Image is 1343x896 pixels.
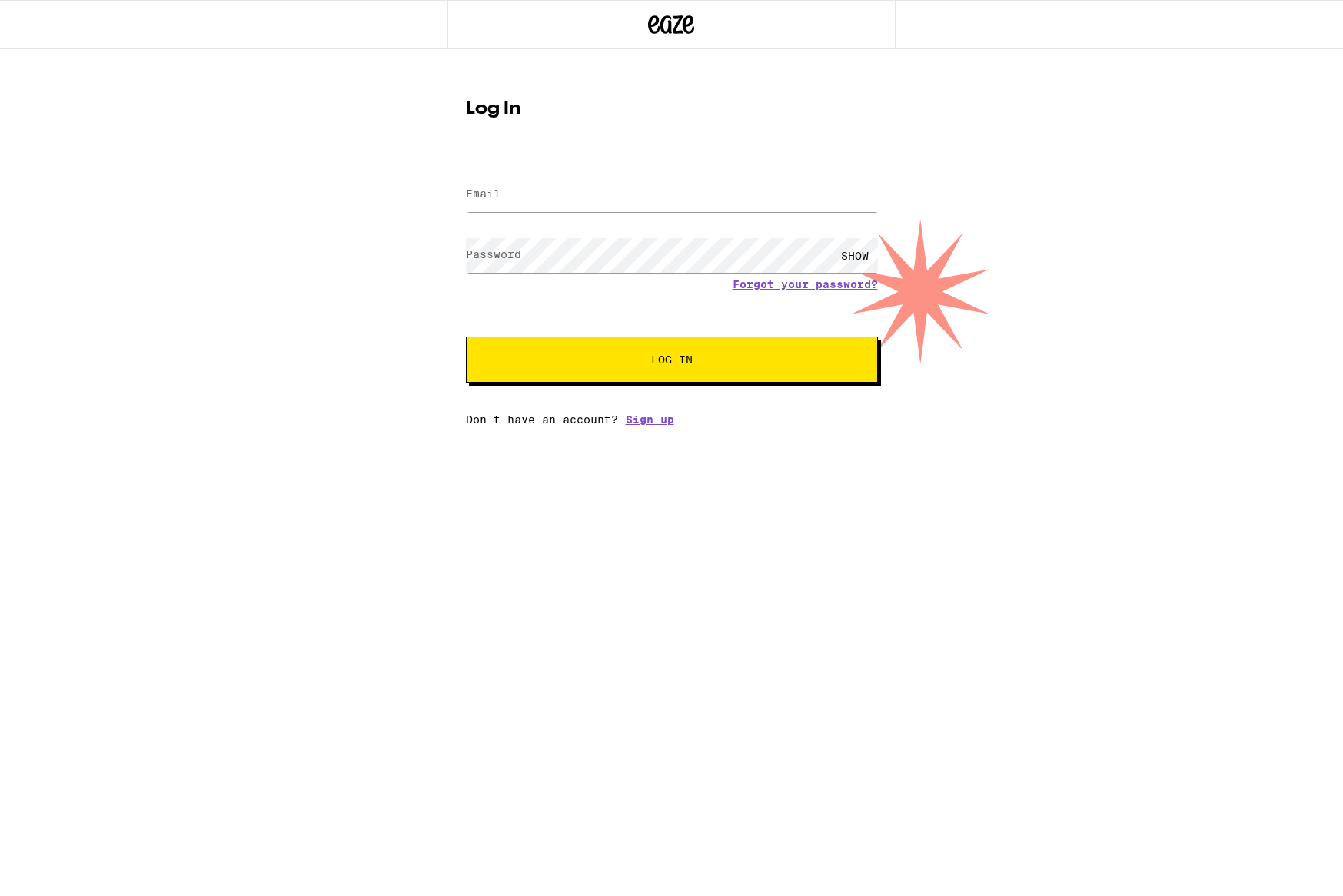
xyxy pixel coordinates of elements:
[466,187,500,200] label: Email
[466,337,878,383] button: Log In
[832,238,878,273] div: SHOW
[466,178,878,212] input: Email
[466,413,878,426] div: Don't have an account?
[466,100,878,118] h1: Log In
[651,354,693,365] span: Log In
[626,413,674,426] a: Sign up
[466,248,521,261] label: Password
[733,278,878,290] a: Forgot your password?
